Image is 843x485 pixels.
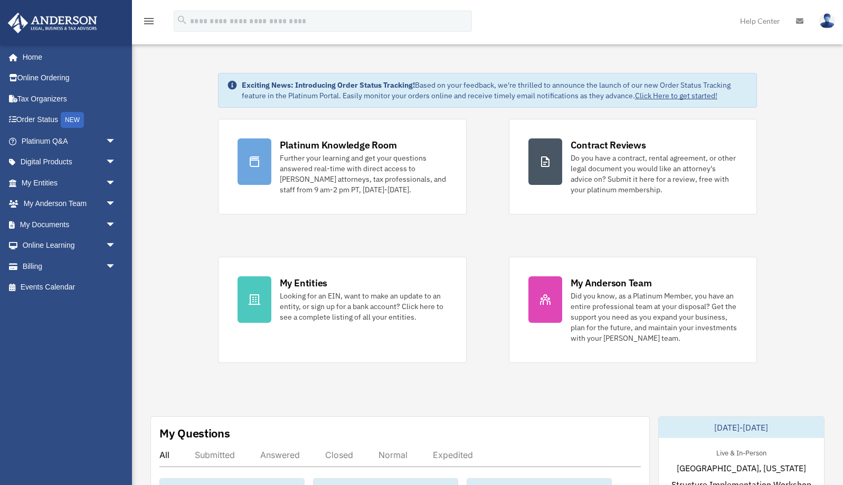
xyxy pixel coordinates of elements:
[7,109,132,131] a: Order StatusNEW
[280,276,327,290] div: My Entities
[378,450,408,460] div: Normal
[242,80,749,101] div: Based on your feedback, we're thrilled to announce the launch of our new Order Status Tracking fe...
[106,256,127,277] span: arrow_drop_down
[819,13,835,29] img: User Pic
[571,153,738,195] div: Do you have a contract, rental agreement, or other legal document you would like an attorney's ad...
[61,112,84,128] div: NEW
[7,235,132,256] a: Online Learningarrow_drop_down
[106,152,127,173] span: arrow_drop_down
[106,172,127,194] span: arrow_drop_down
[5,13,100,33] img: Anderson Advisors Platinum Portal
[571,276,652,290] div: My Anderson Team
[7,277,132,298] a: Events Calendar
[571,291,738,343] div: Did you know, as a Platinum Member, you have an entire professional team at your disposal? Get th...
[7,256,132,277] a: Billingarrow_drop_down
[7,46,127,68] a: Home
[159,425,230,441] div: My Questions
[7,68,132,89] a: Online Ordering
[659,417,824,438] div: [DATE]-[DATE]
[7,88,132,109] a: Tax Organizers
[7,172,132,193] a: My Entitiesarrow_drop_down
[176,14,188,26] i: search
[218,119,467,214] a: Platinum Knowledge Room Further your learning and get your questions answered real-time with dire...
[509,119,757,214] a: Contract Reviews Do you have a contract, rental agreement, or other legal document you would like...
[7,193,132,214] a: My Anderson Teamarrow_drop_down
[218,257,467,363] a: My Entities Looking for an EIN, want to make an update to an entity, or sign up for a bank accoun...
[7,152,132,173] a: Digital Productsarrow_drop_down
[7,130,132,152] a: Platinum Q&Aarrow_drop_down
[143,15,155,27] i: menu
[571,138,646,152] div: Contract Reviews
[106,235,127,257] span: arrow_drop_down
[677,462,806,474] span: [GEOGRAPHIC_DATA], [US_STATE]
[280,153,447,195] div: Further your learning and get your questions answered real-time with direct access to [PERSON_NAM...
[708,446,775,458] div: Live & In-Person
[159,450,169,460] div: All
[7,214,132,235] a: My Documentsarrow_drop_down
[106,214,127,236] span: arrow_drop_down
[260,450,300,460] div: Answered
[106,130,127,152] span: arrow_drop_down
[242,80,415,90] strong: Exciting News: Introducing Order Status Tracking!
[143,18,155,27] a: menu
[106,193,127,215] span: arrow_drop_down
[509,257,757,363] a: My Anderson Team Did you know, as a Platinum Member, you have an entire professional team at your...
[433,450,473,460] div: Expedited
[280,138,397,152] div: Platinum Knowledge Room
[195,450,235,460] div: Submitted
[325,450,353,460] div: Closed
[280,291,447,322] div: Looking for an EIN, want to make an update to an entity, or sign up for a bank account? Click her...
[635,91,717,100] a: Click Here to get started!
